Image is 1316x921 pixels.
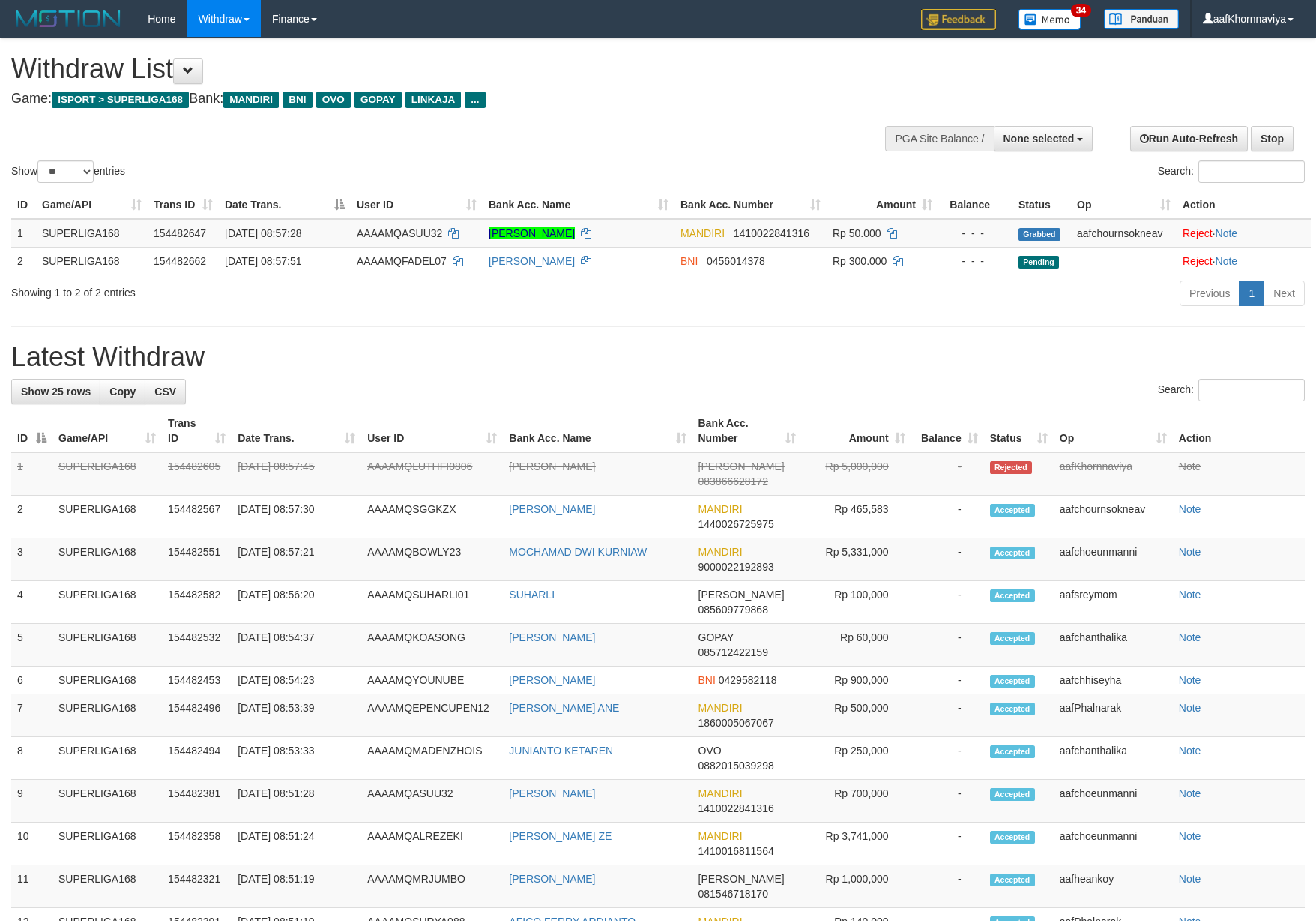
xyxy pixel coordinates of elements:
span: CSV [154,385,176,397]
th: Status: activate to sort column ascending [984,409,1054,452]
td: AAAAMQMRJUMBO [361,865,503,908]
span: [PERSON_NAME] [698,460,785,472]
span: Rp 300.000 [833,255,887,267]
td: [DATE] 08:51:24 [232,823,361,865]
span: MANDIRI [698,702,743,714]
span: Accepted [990,504,1035,517]
a: [PERSON_NAME] [509,631,595,643]
a: Reject [1183,227,1213,239]
a: JUNIANTO KETAREN [509,745,613,757]
td: 8 [11,737,52,780]
td: [DATE] 08:56:20 [232,581,361,624]
td: AAAAMQSGGKZX [361,496,503,538]
td: SUPERLIGA168 [52,624,162,667]
span: MANDIRI [698,503,743,515]
td: Rp 700,000 [802,780,911,823]
td: 154482494 [162,737,232,780]
td: · [1177,247,1311,274]
td: aafchoeunmanni [1054,538,1173,581]
th: Status [1012,191,1071,219]
td: Rp 465,583 [802,496,911,538]
th: Balance: activate to sort column ascending [911,409,984,452]
span: Accepted [990,703,1035,715]
td: AAAAMQLUTHFI0806 [361,452,503,496]
span: MANDIRI [698,787,743,799]
td: aafsreymom [1054,581,1173,624]
span: Accepted [990,547,1035,559]
td: - [911,624,984,667]
div: - - - [944,226,1006,241]
img: Button%20Memo.svg [1018,9,1081,30]
td: aafchhiseyha [1054,667,1173,694]
span: Copy 0429582118 to clipboard [719,674,777,686]
td: 154482358 [162,823,232,865]
span: Copy 1860005067067 to clipboard [698,717,774,729]
td: 9 [11,780,52,823]
a: [PERSON_NAME] [509,460,595,472]
td: SUPERLIGA168 [52,694,162,737]
td: [DATE] 08:53:39 [232,694,361,737]
td: Rp 3,741,000 [802,823,911,865]
span: GOPAY [698,631,734,643]
td: Rp 1,000,000 [802,865,911,908]
a: Note [1179,745,1201,757]
a: CSV [145,379,186,404]
span: MANDIRI [223,91,279,108]
th: ID [11,191,36,219]
td: AAAAMQYOUNUBE [361,667,503,694]
td: · [1177,219,1311,247]
th: Trans ID: activate to sort column ascending [162,409,232,452]
td: [DATE] 08:53:33 [232,737,361,780]
td: SUPERLIGA168 [52,581,162,624]
span: Accepted [990,788,1035,801]
td: SUPERLIGA168 [52,823,162,865]
label: Show entries [11,160,125,183]
span: AAAAMQFADEL07 [357,255,447,267]
th: Game/API: activate to sort column ascending [52,409,162,452]
td: SUPERLIGA168 [52,865,162,908]
th: Bank Acc. Number: activate to sort column ascending [692,409,802,452]
a: Note [1216,255,1238,267]
th: Date Trans.: activate to sort column descending [219,191,351,219]
td: AAAAMQASUU32 [361,780,503,823]
td: - [911,823,984,865]
span: Copy 1410022841316 to clipboard [734,227,809,239]
td: Rp 500,000 [802,694,911,737]
a: Note [1179,674,1201,686]
td: 154482532 [162,624,232,667]
td: aafchoeunmanni [1054,780,1173,823]
th: Bank Acc. Name: activate to sort column ascending [483,191,674,219]
td: 154482321 [162,865,232,908]
span: 154482647 [154,227,206,239]
td: 11 [11,865,52,908]
td: - [911,737,984,780]
a: Copy [100,379,145,404]
span: MANDIRI [698,546,743,558]
span: OVO [698,745,722,757]
th: Amount: activate to sort column ascending [827,191,938,219]
span: Accepted [990,874,1035,886]
span: Accepted [990,632,1035,645]
div: PGA Site Balance / [885,126,993,151]
a: Stop [1251,126,1294,151]
span: [PERSON_NAME] [698,589,785,601]
a: Previous [1180,280,1240,306]
span: Copy 0456014378 to clipboard [707,255,765,267]
td: SUPERLIGA168 [52,452,162,496]
td: 6 [11,667,52,694]
a: Run Auto-Refresh [1130,126,1248,151]
span: Rp 50.000 [833,227,881,239]
td: AAAAMQSUHARLI01 [361,581,503,624]
a: Reject [1183,255,1213,267]
td: AAAAMQALREZEKI [361,823,503,865]
td: - [911,694,984,737]
a: [PERSON_NAME] [509,873,595,885]
h1: Latest Withdraw [11,342,1305,372]
th: Op: activate to sort column ascending [1071,191,1177,219]
span: Copy 1410016811564 to clipboard [698,845,774,857]
label: Search: [1158,160,1305,183]
span: Accepted [990,745,1035,758]
div: - - - [944,253,1006,268]
select: Showentries [37,160,94,183]
td: aafchournsokneav [1054,496,1173,538]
